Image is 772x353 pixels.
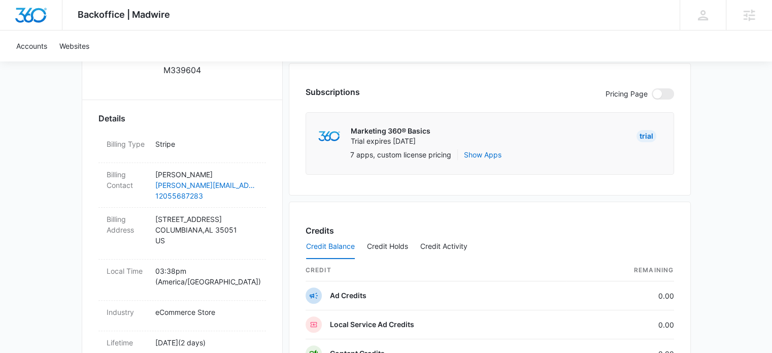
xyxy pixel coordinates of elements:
p: M339604 [163,64,201,76]
p: Stripe [155,139,258,149]
p: Marketing 360® Basics [351,126,430,136]
h3: Credits [306,224,334,237]
div: IndustryeCommerce Store [98,301,266,331]
div: Billing TypeStripe [98,133,266,163]
p: [PERSON_NAME] [155,169,258,180]
img: marketing360Logo [318,131,340,142]
dt: Billing Address [107,214,147,235]
dt: Billing Type [107,139,147,149]
button: Show Apps [464,149,501,160]
p: [STREET_ADDRESS] COLUMBIANA , AL 35051 US [155,214,258,246]
p: 03:38pm ( America/[GEOGRAPHIC_DATA] ) [155,266,258,287]
p: Trial expires [DATE] [351,136,430,146]
div: Billing Contact[PERSON_NAME][PERSON_NAME][EMAIL_ADDRESS][DOMAIN_NAME]12055687283 [98,163,266,208]
button: Credit Balance [306,235,355,259]
span: Backoffice | Madwire [78,9,170,20]
a: Websites [53,30,95,61]
p: Ad Credits [330,291,366,301]
dt: Billing Contact [107,169,147,190]
div: Local Time03:38pm (America/[GEOGRAPHIC_DATA]) [98,260,266,301]
h3: Subscriptions [306,86,360,98]
dt: Local Time [107,266,147,276]
td: 0.00 [566,310,674,339]
button: Credit Activity [420,235,467,259]
p: Local Service Ad Credits [330,319,414,330]
p: [DATE] ( 2 days ) [155,337,258,348]
a: 12055687283 [155,190,258,201]
a: Accounts [10,30,53,61]
div: Billing Address[STREET_ADDRESS]COLUMBIANA,AL 35051US [98,208,266,260]
p: eCommerce Store [155,307,258,317]
a: [PERSON_NAME][EMAIL_ADDRESS][DOMAIN_NAME] [155,180,258,190]
th: Remaining [566,260,674,281]
dt: Industry [107,307,147,317]
p: Pricing Page [606,88,648,100]
dt: Lifetime [107,337,147,348]
th: credit [306,260,566,281]
div: Trial [636,130,656,142]
button: Credit Holds [367,235,408,259]
span: Details [98,112,125,124]
td: 0.00 [566,281,674,310]
p: 7 apps, custom license pricing [350,149,451,160]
